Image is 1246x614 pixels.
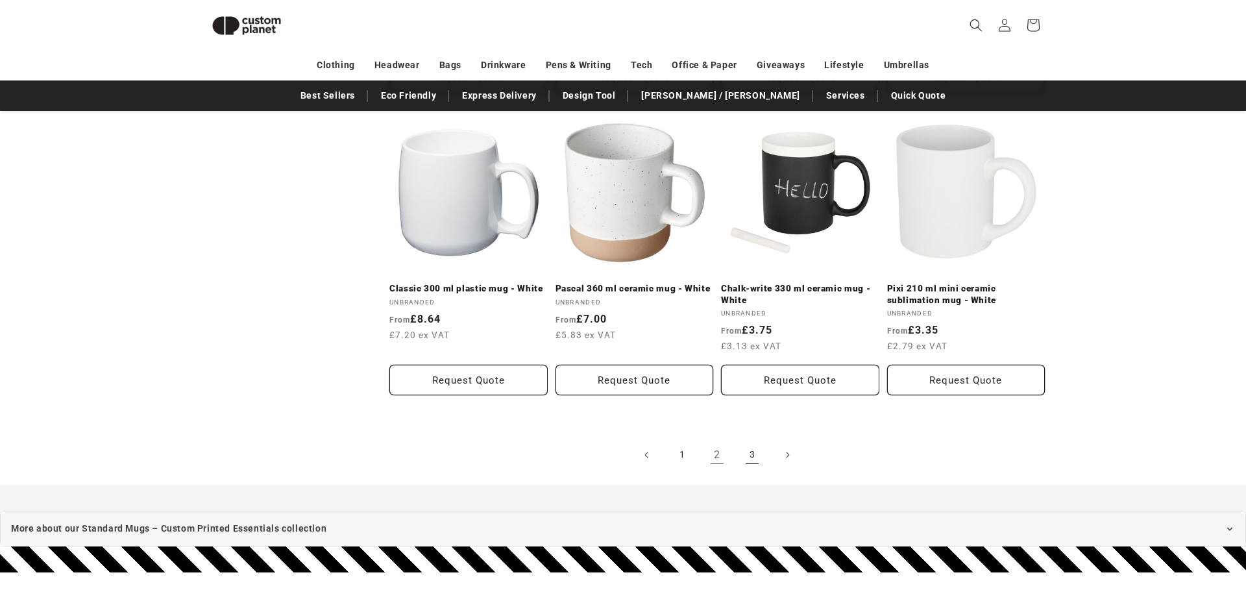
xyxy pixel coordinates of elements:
iframe: Chat Widget [1181,552,1246,614]
a: Next page [773,441,801,469]
a: Chalk-write 330 ml ceramic mug - White [721,283,879,306]
button: Request Quote [556,365,714,395]
a: Tech [631,54,652,77]
a: Pixi 210 ml mini ceramic sublimation mug - White [887,283,1045,306]
img: Custom Planet [201,5,292,46]
a: Giveaways [757,54,805,77]
a: Classic 300 ml plastic mug - White [389,283,548,295]
button: Request Quote [721,365,879,395]
a: Design Tool [556,84,622,107]
a: Best Sellers [294,84,361,107]
span: More about our Standard Mugs – Custom Printed Essentials collection [11,521,326,537]
a: Pascal 360 ml ceramic mug - White [556,283,714,295]
a: Page 3 [738,441,766,469]
a: Pens & Writing [546,54,611,77]
a: Headwear [374,54,420,77]
a: Services [820,84,872,107]
button: Request Quote [887,365,1045,395]
a: Previous page [633,441,661,469]
a: Clothing [317,54,355,77]
a: [PERSON_NAME] / [PERSON_NAME] [635,84,806,107]
a: Eco Friendly [374,84,443,107]
a: Office & Paper [672,54,737,77]
a: Drinkware [481,54,526,77]
a: Page 1 [668,441,696,469]
a: Page 2 [703,441,731,469]
a: Umbrellas [884,54,929,77]
a: Bags [439,54,461,77]
button: Request Quote [389,365,548,395]
summary: Search [962,11,990,40]
a: Express Delivery [456,84,543,107]
a: Lifestyle [824,54,864,77]
a: Quick Quote [885,84,953,107]
nav: Pagination [389,441,1045,469]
